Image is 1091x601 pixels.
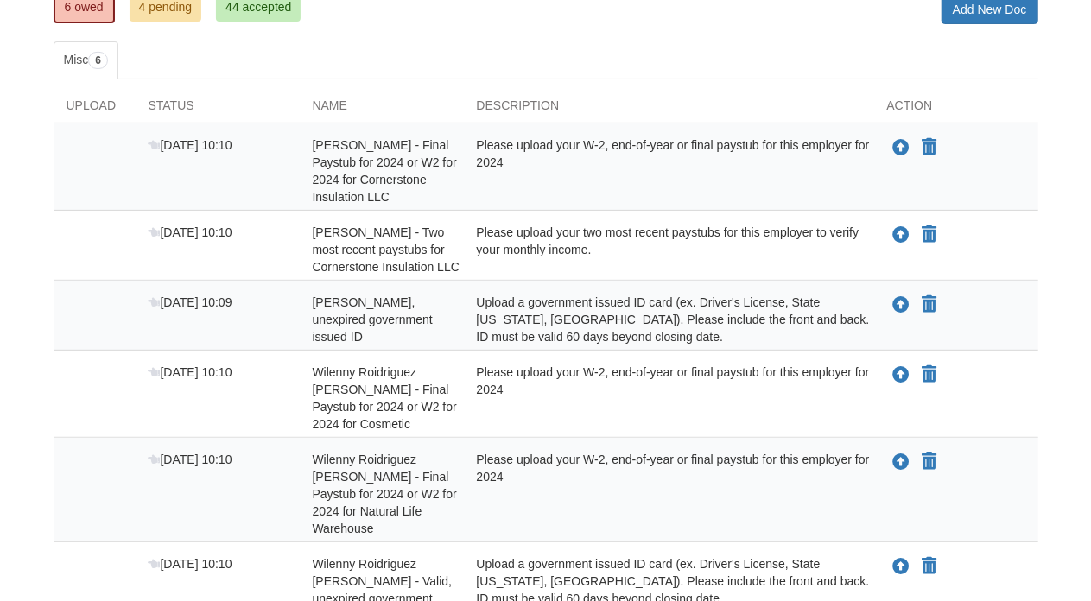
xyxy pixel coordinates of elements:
[149,557,232,571] span: [DATE] 10:10
[149,225,232,239] span: [DATE] 10:10
[464,451,874,537] div: Please upload your W-2, end-of-year or final paystub for this employer for 2024
[921,137,939,158] button: Declare Alberto Perez Camacho - Final Paystub for 2024 or W2 for 2024 for Cornerstone Insulation ...
[149,452,232,466] span: [DATE] 10:10
[149,295,232,309] span: [DATE] 10:09
[300,97,464,123] div: Name
[874,97,1038,123] div: Action
[891,364,912,386] button: Upload Wilenny Roidriguez Salgado - Final Paystub for 2024 or W2 for 2024 for Cosmetic
[891,294,912,316] button: Upload Alberto Perez Camacho - Valid, unexpired government issued ID
[464,136,874,206] div: Please upload your W-2, end-of-year or final paystub for this employer for 2024
[891,136,912,159] button: Upload Alberto Perez Camacho - Final Paystub for 2024 or W2 for 2024 for Cornerstone Insulation LLC
[313,365,457,431] span: Wilenny Roidriguez [PERSON_NAME] - Final Paystub for 2024 or W2 for 2024 for Cosmetic
[464,294,874,345] div: Upload a government issued ID card (ex. Driver's License, State [US_STATE], [GEOGRAPHIC_DATA]). P...
[464,364,874,433] div: Please upload your W-2, end-of-year or final paystub for this employer for 2024
[149,365,232,379] span: [DATE] 10:10
[464,224,874,275] div: Please upload your two most recent paystubs for this employer to verify your monthly income.
[313,452,457,535] span: Wilenny Roidriguez [PERSON_NAME] - Final Paystub for 2024 or W2 for 2024 for Natural Life Warehouse
[921,294,939,315] button: Declare Alberto Perez Camacho - Valid, unexpired government issued ID not applicable
[921,364,939,385] button: Declare Wilenny Roidriguez Salgado - Final Paystub for 2024 or W2 for 2024 for Cosmetic not appli...
[313,138,457,204] span: [PERSON_NAME] - Final Paystub for 2024 or W2 for 2024 for Cornerstone Insulation LLC
[891,451,912,473] button: Upload Wilenny Roidriguez Salgado - Final Paystub for 2024 or W2 for 2024 for Natural Life Warehouse
[88,52,108,69] span: 6
[921,556,939,577] button: Declare Wilenny Roidriguez Salgado - Valid, unexpired government issued ID not applicable
[313,225,460,274] span: [PERSON_NAME] - Two most recent paystubs for Cornerstone Insulation LLC
[149,138,232,152] span: [DATE] 10:10
[921,225,939,245] button: Declare Alberto Perez Camacho - Two most recent paystubs for Cornerstone Insulation LLC not appli...
[891,555,912,578] button: Upload Wilenny Roidriguez Salgado - Valid, unexpired government issued ID
[136,97,300,123] div: Status
[464,97,874,123] div: Description
[54,97,136,123] div: Upload
[891,224,912,246] button: Upload Alberto Perez Camacho - Two most recent paystubs for Cornerstone Insulation LLC
[921,452,939,472] button: Declare Wilenny Roidriguez Salgado - Final Paystub for 2024 or W2 for 2024 for Natural Life Wareh...
[54,41,118,79] a: Misc
[313,295,433,344] span: [PERSON_NAME], unexpired government issued ID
